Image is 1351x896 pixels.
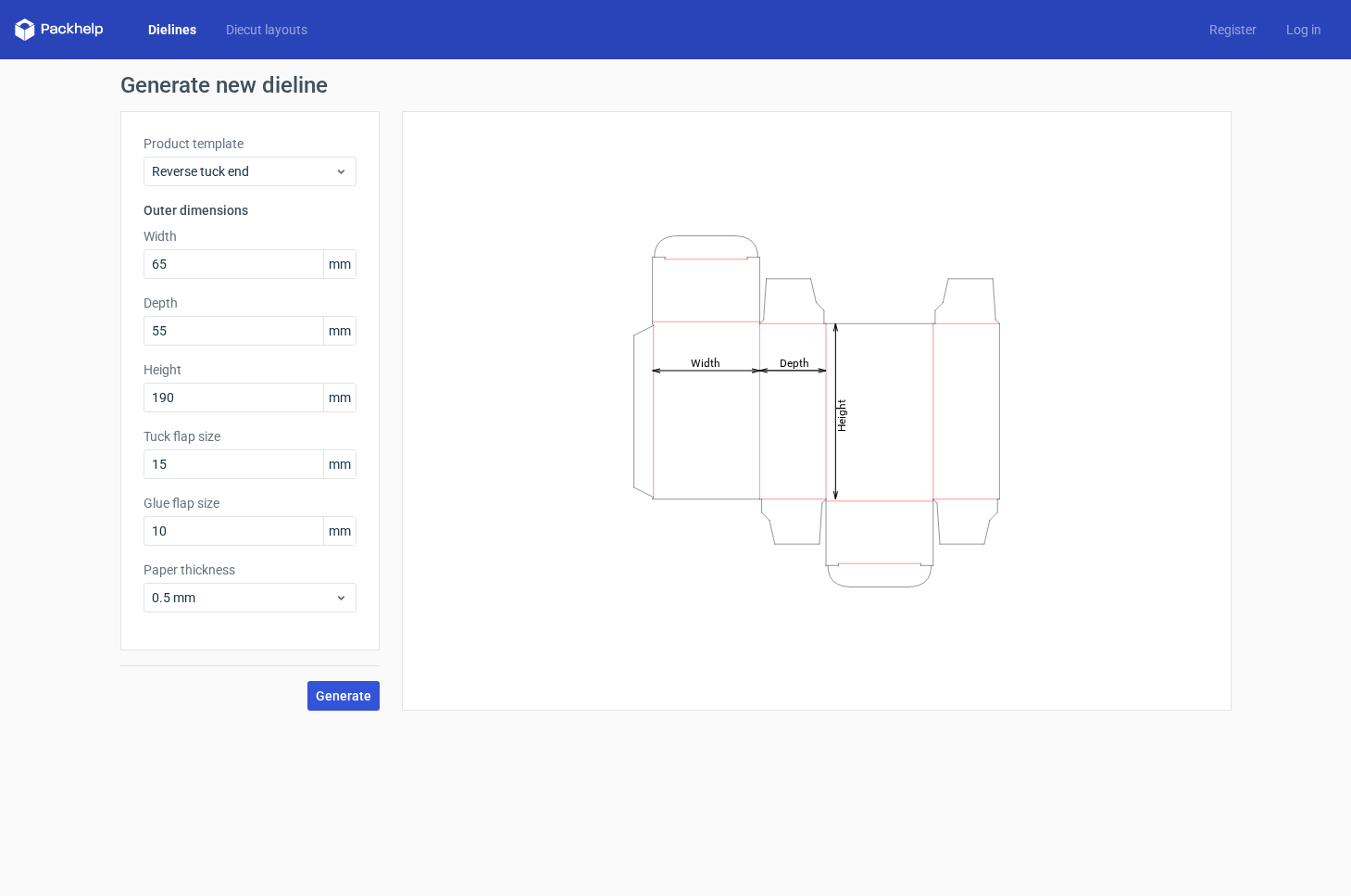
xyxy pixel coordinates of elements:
[144,227,357,246] label: Width
[144,294,357,312] label: Depth
[144,201,357,220] h3: Outer dimensions
[144,134,357,153] label: Product template
[211,20,322,39] a: Diecut layouts
[323,450,356,478] span: mm
[316,689,371,702] span: Generate
[1195,20,1271,39] a: Register
[144,494,357,512] label: Glue flap size
[152,588,334,607] span: 0.5 mm
[1271,20,1336,39] a: Log in
[307,681,380,711] button: Generate
[779,356,808,369] tspan: Depth
[152,162,334,181] span: Reverse tuck end
[144,561,357,579] label: Paper thickness
[144,360,357,379] label: Height
[133,20,211,39] a: Dielines
[323,317,356,345] span: mm
[323,384,356,411] span: mm
[144,427,357,446] label: Tuck flap size
[323,250,356,278] span: mm
[690,356,719,369] tspan: Width
[323,517,356,545] span: mm
[120,74,1232,96] h1: Generate new dieline
[834,398,847,431] tspan: Height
